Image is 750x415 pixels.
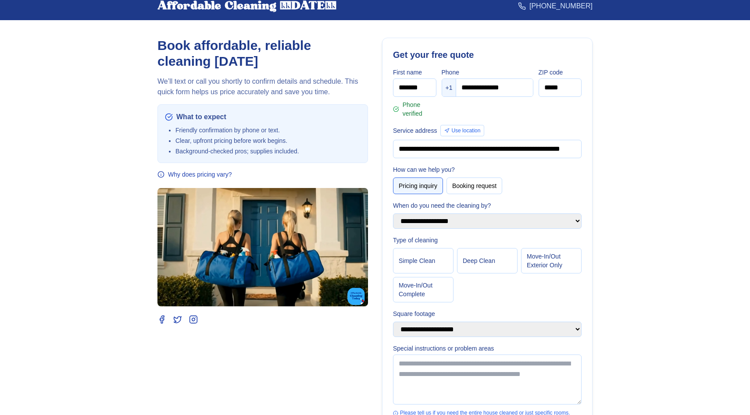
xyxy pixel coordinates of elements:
[176,112,226,122] span: What to expect
[157,38,368,69] h1: Book affordable, reliable cleaning [DATE]
[393,236,582,245] label: Type of cleaning
[393,248,454,273] button: Simple Clean
[393,165,582,174] label: How can we help you?
[393,49,582,61] h2: Get your free quote
[393,177,443,194] button: Pricing inquiry
[403,100,436,118] span: Phone verified
[539,68,582,77] label: ZIP code
[393,126,437,135] label: Service address
[393,309,582,318] label: Square footage
[393,277,454,302] button: Move‑In/Out Complete
[189,315,198,324] a: Instagram
[175,147,361,156] li: Background‑checked pros; supplies included.
[175,126,361,135] li: Friendly confirmation by phone or text.
[393,201,582,210] label: When do you need the cleaning by?
[518,1,593,11] a: [PHONE_NUMBER]
[442,79,457,96] div: +1
[457,248,518,273] button: Deep Clean
[393,68,436,77] label: First name
[175,136,361,145] li: Clear, upfront pricing before work begins.
[157,315,166,324] a: Facebook
[442,68,533,77] label: Phone
[521,248,582,273] button: Move‑In/Out Exterior Only
[173,315,182,324] a: Twitter
[157,76,368,97] p: We’ll text or call you shortly to confirm details and schedule. This quick form helps us price ac...
[446,177,502,194] button: Booking request
[440,125,484,136] button: Use location
[393,344,582,353] label: Special instructions or problem areas
[157,170,232,179] button: Why does pricing vary?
